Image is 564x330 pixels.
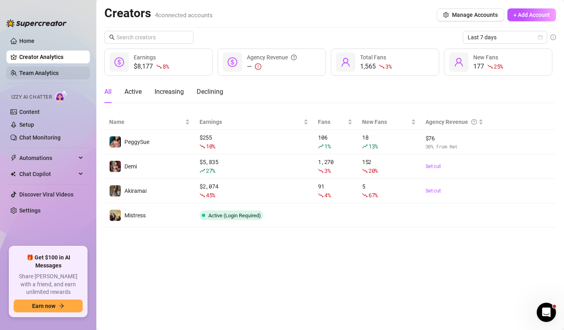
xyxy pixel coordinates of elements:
div: 1,270 [318,158,352,175]
span: fall [362,168,368,174]
div: Agency Revenue [247,53,297,62]
div: All [104,87,112,97]
span: $ 76 [426,134,484,143]
span: Chat Copilot [19,168,76,180]
div: Increasing [155,87,184,97]
span: fall [318,168,324,174]
th: New Fans [357,114,421,130]
span: 27 % [206,167,215,174]
span: fall [200,192,205,198]
span: Last 7 days [468,31,542,43]
span: exclamation-circle [255,63,261,70]
span: Izzy AI Chatter [11,93,52,101]
a: Content [19,109,40,115]
th: Name [104,114,195,130]
span: Share [PERSON_NAME] with a friend, and earn unlimited rewards [14,273,83,296]
div: 91 [318,182,352,200]
span: + Add Account [513,12,550,18]
div: Declining [197,87,223,97]
button: + Add Account [507,8,556,21]
span: New Fans [473,54,498,61]
div: 1,565 [360,62,391,71]
span: 1 % [324,142,330,150]
span: 67 % [369,191,378,199]
img: Mistress [110,210,121,221]
span: Earnings [200,117,302,126]
img: Demi [110,161,121,172]
span: 4 connected accounts [155,12,213,19]
div: $8,177 [134,62,169,71]
span: arrow-right [59,303,64,309]
button: Earn nowarrow-right [14,300,83,312]
th: Fans [313,114,357,130]
a: Creator Analytics [19,51,83,63]
span: calendar [538,35,543,40]
span: fall [318,192,324,198]
a: Settings [19,207,41,214]
span: 8 % [163,63,169,70]
div: 177 [473,62,503,71]
span: rise [318,144,324,149]
span: fall [156,64,162,69]
a: Setup [19,121,34,128]
span: setting [443,12,449,18]
span: 10 % [206,142,215,150]
h2: Creators [104,6,213,21]
span: 🎁 Get $100 in AI Messages [14,254,83,269]
button: Manage Accounts [437,8,504,21]
span: dollar-circle [114,57,124,67]
span: 45 % [206,191,215,199]
span: Active (Login Required) [208,213,261,219]
span: 13 % [369,142,378,150]
img: Akiramai [110,185,121,196]
span: Automations [19,152,76,164]
a: Discover Viral Videos [19,191,73,198]
a: Home [19,38,35,44]
span: Name [109,117,183,126]
div: $ 255 [200,133,308,151]
div: $ 5,835 [200,158,308,175]
span: fall [200,144,205,149]
div: Agency Revenue [426,117,477,126]
span: fall [379,64,385,69]
span: Mistress [124,212,146,219]
input: Search creators [116,33,182,42]
span: question-circle [291,53,297,62]
div: — [247,62,297,71]
span: thunderbolt [10,155,17,161]
div: Active [124,87,142,97]
span: user [454,57,464,67]
span: 3 % [385,63,391,70]
span: 4 % [324,191,330,199]
span: 30 % from Net [426,143,484,150]
span: Demi [124,163,137,170]
span: 25 % [494,63,503,70]
div: 18 [362,133,416,151]
span: fall [362,192,368,198]
img: Chat Copilot [10,171,16,177]
span: rise [362,144,368,149]
iframe: Intercom live chat [537,303,556,322]
a: Set cut [426,162,484,170]
div: $ 2,074 [200,182,308,200]
span: search [109,34,115,40]
a: Set cut [426,187,484,195]
span: user [341,57,350,67]
span: New Fans [362,117,409,126]
img: AI Chatter [55,90,67,102]
span: 3 % [324,167,330,174]
span: info-circle [550,34,556,40]
span: Fans [318,117,346,126]
span: 20 % [369,167,378,174]
th: Earnings [195,114,313,130]
img: logo-BBDzfeDw.svg [6,19,67,27]
span: Akiramai [124,188,147,194]
span: Total Fans [360,54,386,61]
span: rise [200,168,205,174]
a: Team Analytics [19,70,59,76]
a: Chat Monitoring [19,134,61,141]
span: PeggySue [124,139,149,145]
span: fall [487,64,493,69]
div: 152 [362,158,416,175]
span: question-circle [471,117,477,126]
